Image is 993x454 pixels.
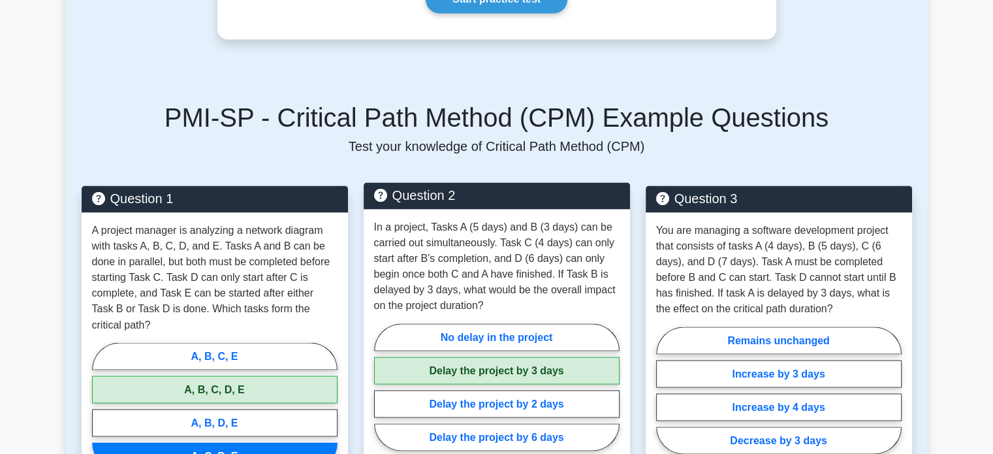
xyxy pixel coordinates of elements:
[82,102,912,133] h5: PMI-SP - Critical Path Method (CPM) Example Questions
[656,393,902,421] label: Increase by 4 days
[92,191,338,206] h5: Question 1
[92,223,338,332] p: A project manager is analyzing a network diagram with tasks A, B, C, D, and E. Tasks A and B can ...
[92,376,338,403] label: A, B, C, D, E
[656,327,902,354] label: Remains unchanged
[656,360,902,387] label: Increase by 3 days
[82,138,912,154] p: Test your knowledge of Critical Path Method (CPM)
[92,409,338,436] label: A, B, D, E
[374,187,620,203] h5: Question 2
[92,342,338,370] label: A, B, C, E
[374,390,620,417] label: Delay the project by 2 days
[656,223,902,317] p: You are managing a software development project that consists of tasks A (4 days), B (5 days), C ...
[374,219,620,314] p: In a project, Tasks A (5 days) and B (3 days) can be carried out simultaneously. Task C (4 days) ...
[374,357,620,384] label: Delay the project by 3 days
[656,191,902,206] h5: Question 3
[656,427,902,454] label: Decrease by 3 days
[374,423,620,451] label: Delay the project by 6 days
[374,323,620,351] label: No delay in the project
